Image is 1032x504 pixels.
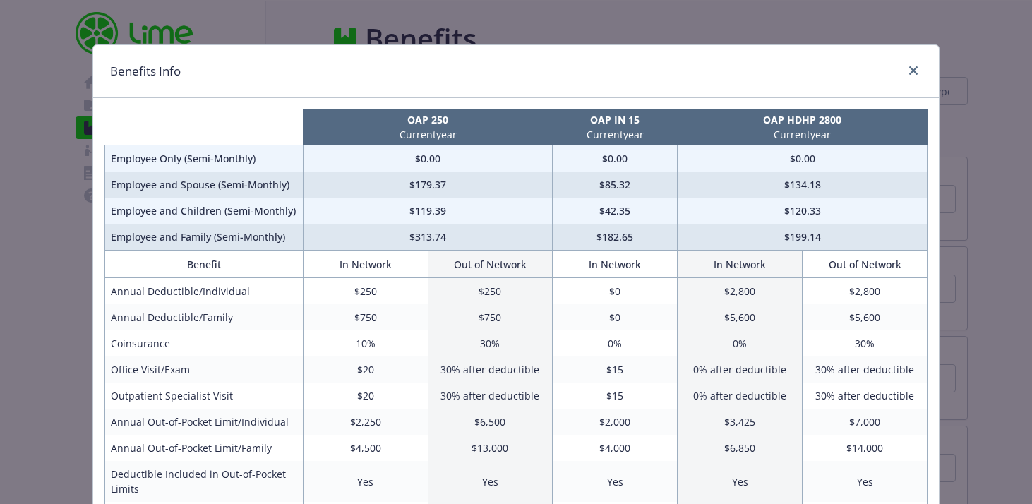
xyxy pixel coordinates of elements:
[553,251,678,278] th: In Network
[553,330,678,356] td: 0%
[110,62,181,80] h1: Benefits Info
[105,304,304,330] td: Annual Deductible/Family
[105,383,304,409] td: Outpatient Specialist Visit
[803,330,928,356] td: 30%
[678,435,803,461] td: $6,850
[105,224,304,251] td: Employee and Family (Semi-Monthly)
[553,435,678,461] td: $4,000
[678,356,803,383] td: 0% after deductible
[303,198,553,224] td: $119.39
[428,330,553,356] td: 30%
[553,198,678,224] td: $42.35
[105,109,304,145] th: intentionally left blank
[556,112,675,127] p: OAP IN 15
[553,278,678,305] td: $0
[303,304,428,330] td: $750
[553,224,678,251] td: $182.65
[428,278,553,305] td: $250
[428,409,553,435] td: $6,500
[553,461,678,502] td: Yes
[680,127,925,142] p: Current year
[678,224,928,251] td: $199.14
[105,409,304,435] td: Annual Out-of-Pocket Limit/Individual
[105,330,304,356] td: Coinsurance
[678,304,803,330] td: $5,600
[678,278,803,305] td: $2,800
[428,461,553,502] td: Yes
[306,127,550,142] p: Current year
[678,251,803,278] th: In Network
[803,304,928,330] td: $5,600
[303,435,428,461] td: $4,500
[553,356,678,383] td: $15
[803,461,928,502] td: Yes
[303,383,428,409] td: $20
[803,409,928,435] td: $7,000
[678,383,803,409] td: 0% after deductible
[105,145,304,172] td: Employee Only (Semi-Monthly)
[105,278,304,305] td: Annual Deductible/Individual
[428,304,553,330] td: $750
[303,330,428,356] td: 10%
[905,62,922,79] a: close
[680,112,925,127] p: OAP HDHP 2800
[803,435,928,461] td: $14,000
[428,435,553,461] td: $13,000
[678,172,928,198] td: $134.18
[553,304,678,330] td: $0
[556,127,675,142] p: Current year
[303,356,428,383] td: $20
[428,356,553,383] td: 30% after deductible
[306,112,550,127] p: OAP 250
[303,172,553,198] td: $179.37
[303,145,553,172] td: $0.00
[803,383,928,409] td: 30% after deductible
[105,461,304,502] td: Deductible Included in Out-of-Pocket Limits
[105,198,304,224] td: Employee and Children (Semi-Monthly)
[303,224,553,251] td: $313.74
[105,251,304,278] th: Benefit
[678,330,803,356] td: 0%
[678,145,928,172] td: $0.00
[105,435,304,461] td: Annual Out-of-Pocket Limit/Family
[803,278,928,305] td: $2,800
[428,383,553,409] td: 30% after deductible
[553,409,678,435] td: $2,000
[303,409,428,435] td: $2,250
[678,461,803,502] td: Yes
[303,251,428,278] th: In Network
[303,278,428,305] td: $250
[803,356,928,383] td: 30% after deductible
[303,461,428,502] td: Yes
[105,356,304,383] td: Office Visit/Exam
[428,251,553,278] th: Out of Network
[553,172,678,198] td: $85.32
[678,409,803,435] td: $3,425
[678,198,928,224] td: $120.33
[105,172,304,198] td: Employee and Spouse (Semi-Monthly)
[803,251,928,278] th: Out of Network
[553,383,678,409] td: $15
[553,145,678,172] td: $0.00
